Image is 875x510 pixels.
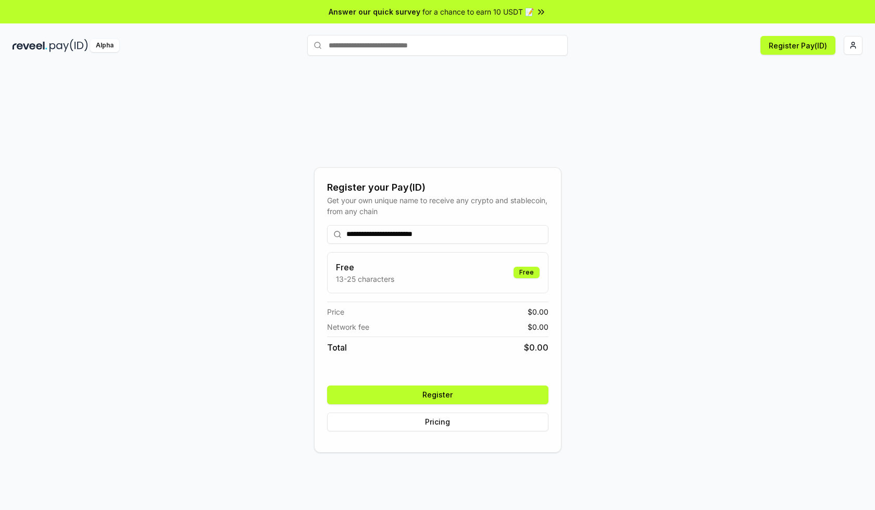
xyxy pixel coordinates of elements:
button: Register Pay(ID) [760,36,835,55]
button: Register [327,385,548,404]
span: $ 0.00 [528,321,548,332]
div: Alpha [90,39,119,52]
span: Network fee [327,321,369,332]
h3: Free [336,261,394,273]
div: Get your own unique name to receive any crypto and stablecoin, from any chain [327,195,548,217]
span: for a chance to earn 10 USDT 📝 [422,6,534,17]
img: reveel_dark [12,39,47,52]
span: $ 0.00 [528,306,548,317]
span: Answer our quick survey [329,6,420,17]
p: 13-25 characters [336,273,394,284]
img: pay_id [49,39,88,52]
span: Price [327,306,344,317]
button: Pricing [327,413,548,431]
div: Free [514,267,540,278]
div: Register your Pay(ID) [327,180,548,195]
span: $ 0.00 [524,341,548,354]
span: Total [327,341,347,354]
